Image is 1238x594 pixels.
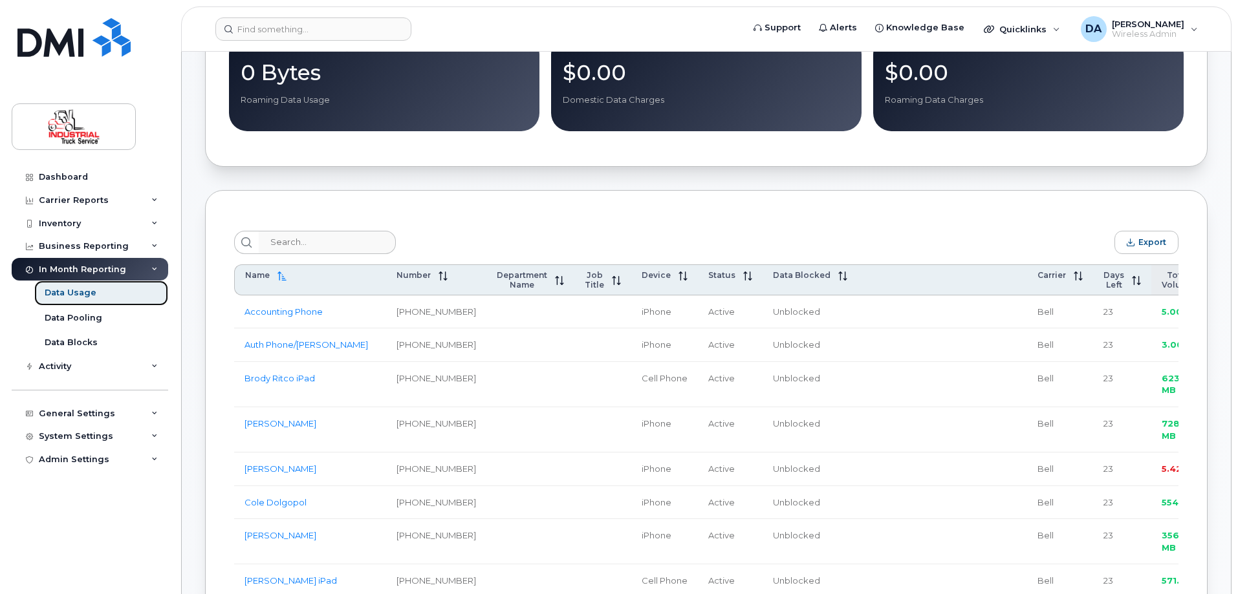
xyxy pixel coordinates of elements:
td: iPhone [631,407,698,452]
td: 23 [1093,452,1151,486]
td: Bell [1027,486,1093,520]
span: Alerts [830,21,857,34]
span: Support [765,21,801,34]
td: iPhone [631,295,698,329]
p: $0.00 [885,61,1172,84]
a: Alerts [810,15,866,41]
span: Data Blocked [773,270,831,280]
td: Active [698,328,763,362]
span: 5.42 GB [1162,463,1198,474]
td: [PHONE_NUMBER] [386,519,486,564]
td: Active [698,295,763,329]
a: [PERSON_NAME] [244,463,316,474]
a: [PERSON_NAME] iPad [244,575,337,586]
a: Brody Ritco iPad [244,373,315,383]
td: Unblocked [763,519,1027,564]
span: Total Volume [1162,270,1194,290]
a: Accounting Phone [244,306,323,317]
td: [PHONE_NUMBER] [386,452,486,486]
span: [PERSON_NAME] [1112,19,1184,29]
td: iPhone [631,519,698,564]
td: [PHONE_NUMBER] [386,486,486,520]
div: Dale Allan [1072,16,1207,42]
span: Knowledge Base [886,21,964,34]
span: 623.00 MB [1162,373,1195,396]
td: 23 [1093,295,1151,329]
span: Days Left [1103,270,1124,290]
td: 23 [1093,362,1151,407]
td: Cell Phone [631,362,698,407]
span: Export [1138,237,1166,247]
td: Unblocked [763,362,1027,407]
span: Carrier [1037,270,1066,280]
p: $0.00 [563,61,850,84]
p: Domestic Data Charges [563,94,850,106]
span: DA [1085,21,1102,37]
td: 23 [1093,486,1151,520]
input: Find something... [215,17,411,41]
span: Number [396,270,431,280]
span: Department Name [497,270,547,290]
span: 728.00 MB [1162,418,1195,441]
span: 3.00 MB [1162,339,1200,350]
td: Bell [1027,362,1093,407]
td: Unblocked [763,407,1027,452]
span: 554.00 MB [1162,497,1211,507]
td: Unblocked [763,486,1027,520]
input: Search... [259,231,396,254]
span: 356.00 MB [1162,530,1195,553]
p: Roaming Data Charges [885,94,1172,106]
td: [PHONE_NUMBER] [386,407,486,452]
td: Active [698,452,763,486]
button: Export [1114,231,1178,254]
td: 23 [1093,519,1151,564]
span: Status [708,270,735,280]
a: Support [744,15,810,41]
td: Active [698,486,763,520]
a: [PERSON_NAME] [244,418,316,429]
span: 571.00 MB [1162,575,1209,586]
td: Bell [1027,295,1093,329]
span: 5.00 MB [1162,306,1199,317]
p: Roaming Data Usage [241,94,528,106]
a: Auth Phone/[PERSON_NAME] [244,339,368,350]
span: Wireless Admin [1112,29,1184,39]
td: [PHONE_NUMBER] [386,295,486,329]
td: Unblocked [763,452,1027,486]
td: iPhone [631,328,698,362]
div: Quicklinks [975,16,1069,42]
span: Device [642,270,671,280]
td: Bell [1027,452,1093,486]
td: Unblocked [763,295,1027,329]
td: Active [698,362,763,407]
td: Active [698,519,763,564]
td: Active [698,407,763,452]
a: Knowledge Base [866,15,973,41]
td: Bell [1027,519,1093,564]
td: Bell [1027,328,1093,362]
td: [PHONE_NUMBER] [386,362,486,407]
a: [PERSON_NAME] [244,530,316,540]
td: 23 [1093,407,1151,452]
td: iPhone [631,452,698,486]
span: Name [245,270,270,280]
span: Quicklinks [999,24,1047,34]
a: Cole Dolgopol [244,497,307,507]
td: Unblocked [763,328,1027,362]
td: [PHONE_NUMBER] [386,328,486,362]
td: iPhone [631,486,698,520]
p: 0 Bytes [241,61,528,84]
td: 23 [1093,328,1151,362]
span: Job Title [585,270,604,290]
td: Bell [1027,407,1093,452]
